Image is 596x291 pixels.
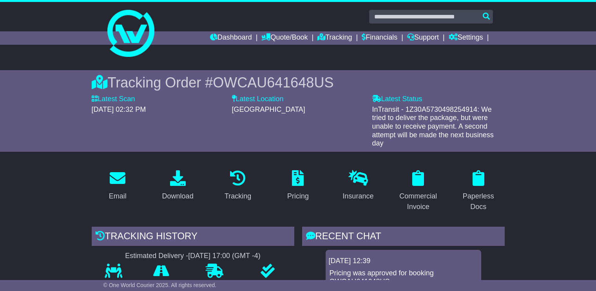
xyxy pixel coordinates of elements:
a: Paperless Docs [452,167,504,215]
span: [DATE] 02:32 PM [92,105,146,113]
p: Pricing was approved for booking OWCAU641648US. [330,269,477,286]
div: Download [162,191,194,202]
label: Latest Location [232,95,284,104]
div: Email [109,191,127,202]
a: Pricing [282,167,314,204]
a: Insurance [337,167,379,204]
label: Latest Scan [92,95,135,104]
a: Tracking [317,31,352,45]
label: Latest Status [372,95,422,104]
div: Pricing [287,191,309,202]
div: Insurance [342,191,373,202]
a: Quote/Book [261,31,308,45]
span: InTransit - 1Z30A5730498254914: We tried to deliver the package, but were unable to receive payme... [372,105,494,147]
a: Dashboard [210,31,252,45]
a: Download [157,167,199,204]
span: © One World Courier 2025. All rights reserved. [103,282,217,288]
div: Tracking [225,191,251,202]
div: [DATE] 17:00 (GMT -4) [188,252,260,260]
div: Estimated Delivery - [92,252,294,260]
a: Financials [362,31,397,45]
div: Tracking Order # [92,74,505,91]
a: Support [407,31,439,45]
span: OWCAU641648US [213,75,333,91]
div: Tracking history [92,227,294,248]
div: Paperless Docs [457,191,499,212]
div: RECENT CHAT [302,227,505,248]
div: [DATE] 12:39 [329,257,478,266]
a: Tracking [219,167,256,204]
a: Email [104,167,132,204]
a: Settings [449,31,483,45]
div: Commercial Invoice [397,191,439,212]
a: Commercial Invoice [392,167,444,215]
span: [GEOGRAPHIC_DATA] [232,105,305,113]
